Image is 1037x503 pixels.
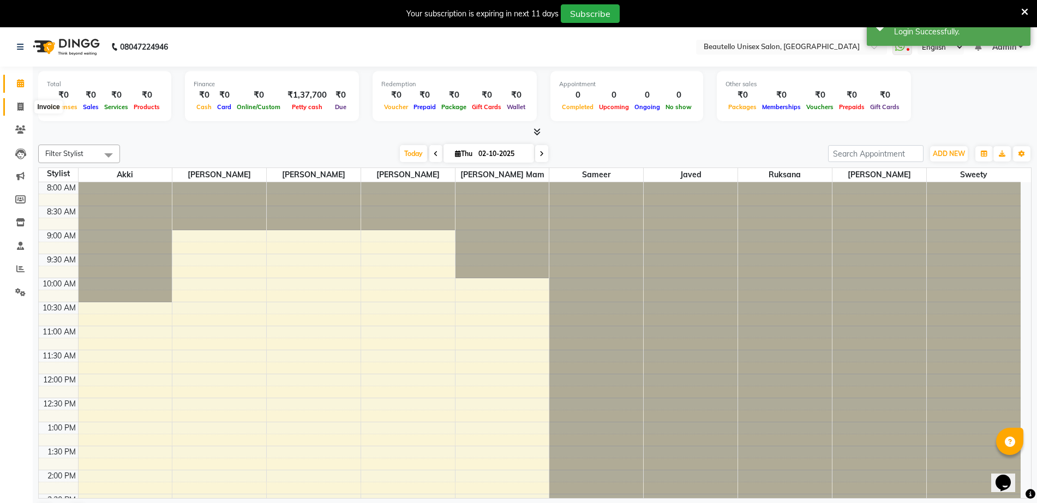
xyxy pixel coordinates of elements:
[469,89,504,101] div: ₹0
[867,103,902,111] span: Gift Cards
[101,89,131,101] div: ₹0
[39,168,78,179] div: Stylist
[726,80,902,89] div: Other sales
[40,350,78,362] div: 11:30 AM
[411,103,439,111] span: Prepaid
[632,89,663,101] div: 0
[726,103,759,111] span: Packages
[214,103,234,111] span: Card
[644,168,738,182] span: Javed
[991,459,1026,492] iframe: chat widget
[234,89,283,101] div: ₹0
[80,103,101,111] span: Sales
[596,103,632,111] span: Upcoming
[411,89,439,101] div: ₹0
[559,89,596,101] div: 0
[549,168,643,182] span: Sameer
[40,326,78,338] div: 11:00 AM
[381,103,411,111] span: Voucher
[47,80,163,89] div: Total
[131,103,163,111] span: Products
[45,470,78,482] div: 2:00 PM
[894,26,1022,38] div: Login Successfully.
[34,100,62,113] div: Invoice
[455,168,549,182] span: [PERSON_NAME] Mam
[194,80,350,89] div: Finance
[47,89,80,101] div: ₹0
[804,103,836,111] span: Vouchers
[933,149,965,158] span: ADD NEW
[28,32,103,62] img: logo
[45,422,78,434] div: 1:00 PM
[40,302,78,314] div: 10:30 AM
[469,103,504,111] span: Gift Cards
[400,145,427,162] span: Today
[131,89,163,101] div: ₹0
[836,89,867,101] div: ₹0
[439,89,469,101] div: ₹0
[381,89,411,101] div: ₹0
[927,168,1021,182] span: Sweety
[832,168,926,182] span: [PERSON_NAME]
[331,89,350,101] div: ₹0
[45,149,83,158] span: Filter Stylist
[79,168,172,182] span: Akki
[41,374,78,386] div: 12:00 PM
[804,89,836,101] div: ₹0
[663,103,694,111] span: No show
[283,89,331,101] div: ₹1,37,700
[194,103,214,111] span: Cash
[759,103,804,111] span: Memberships
[214,89,234,101] div: ₹0
[596,89,632,101] div: 0
[40,278,78,290] div: 10:00 AM
[504,89,528,101] div: ₹0
[45,230,78,242] div: 9:00 AM
[194,89,214,101] div: ₹0
[172,168,266,182] span: [PERSON_NAME]
[475,146,530,162] input: 2025-10-02
[234,103,283,111] span: Online/Custom
[101,103,131,111] span: Services
[45,182,78,194] div: 8:00 AM
[267,168,361,182] span: [PERSON_NAME]
[332,103,349,111] span: Due
[632,103,663,111] span: Ongoing
[45,254,78,266] div: 9:30 AM
[120,32,168,62] b: 08047224946
[759,89,804,101] div: ₹0
[45,446,78,458] div: 1:30 PM
[381,80,528,89] div: Redemption
[726,89,759,101] div: ₹0
[836,103,867,111] span: Prepaids
[561,4,620,23] button: Subscribe
[289,103,325,111] span: Petty cash
[992,41,1016,53] span: Admin
[559,80,694,89] div: Appointment
[828,145,924,162] input: Search Appointment
[559,103,596,111] span: Completed
[80,89,101,101] div: ₹0
[452,149,475,158] span: Thu
[361,168,455,182] span: [PERSON_NAME]
[45,206,78,218] div: 8:30 AM
[41,398,78,410] div: 12:30 PM
[930,146,968,161] button: ADD NEW
[504,103,528,111] span: Wallet
[738,168,832,182] span: Ruksana
[439,103,469,111] span: Package
[663,89,694,101] div: 0
[406,8,559,20] div: Your subscription is expiring in next 11 days
[867,89,902,101] div: ₹0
